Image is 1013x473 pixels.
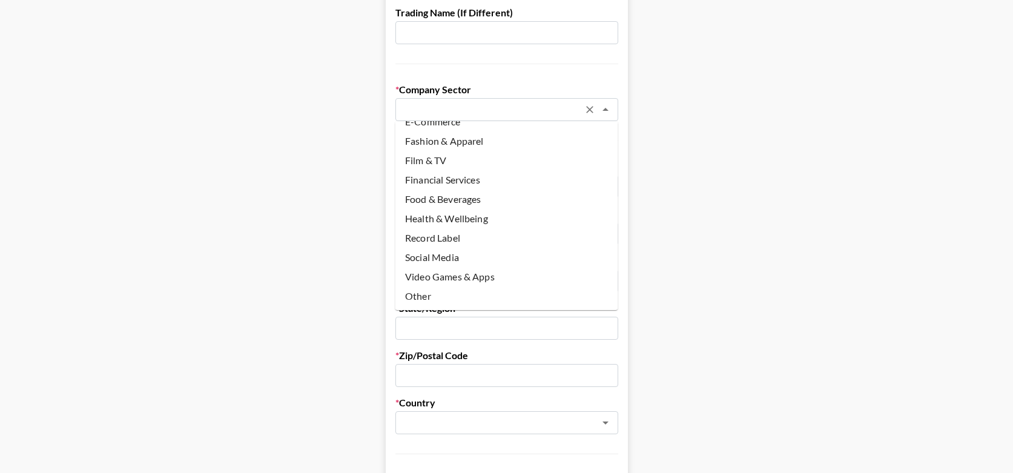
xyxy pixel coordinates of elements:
label: Country [395,397,618,409]
li: Food & Beverages [395,190,618,209]
li: Social Media [395,248,618,267]
label: Company Sector [395,84,618,96]
label: Zip/Postal Code [395,349,618,362]
button: Open [597,414,614,431]
li: Other [395,286,618,306]
li: E-Commerce [395,112,618,131]
button: Close [597,101,614,118]
li: Fashion & Apparel [395,131,618,151]
button: Clear [581,101,598,118]
li: Financial Services [395,170,618,190]
li: Health & Wellbeing [395,209,618,228]
li: Video Games & Apps [395,267,618,286]
li: Record Label [395,228,618,248]
label: Trading Name (If Different) [395,7,618,19]
li: Film & TV [395,151,618,170]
